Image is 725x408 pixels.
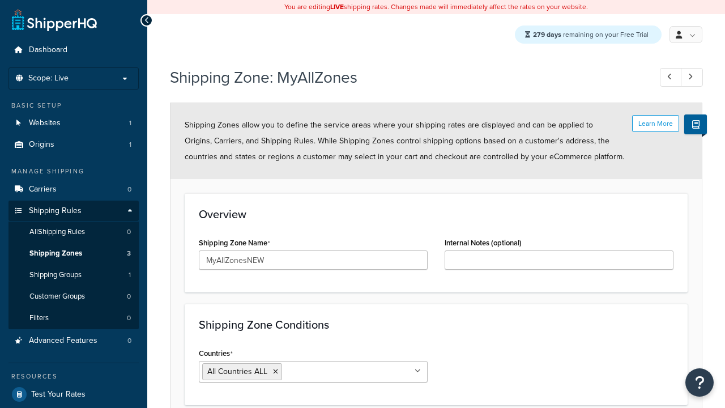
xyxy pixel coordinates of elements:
[29,336,97,346] span: Advanced Features
[8,179,139,200] a: Carriers0
[8,134,139,155] a: Origins1
[199,318,673,331] h3: Shipping Zone Conditions
[8,330,139,351] a: Advanced Features0
[8,330,139,351] li: Advanced Features
[29,118,61,128] span: Websites
[681,68,703,87] a: Next Record
[29,45,67,55] span: Dashboard
[127,292,131,301] span: 0
[185,119,624,163] span: Shipping Zones allow you to define the service areas where your shipping rates are displayed and ...
[8,222,139,243] a: AllShipping Rules0
[8,134,139,155] li: Origins
[129,118,131,128] span: 1
[170,66,639,88] h1: Shipping Zone: MyAllZones
[8,308,139,329] a: Filters0
[8,179,139,200] li: Carriers
[8,167,139,176] div: Manage Shipping
[8,286,139,307] a: Customer Groups0
[29,206,82,216] span: Shipping Rules
[8,265,139,286] li: Shipping Groups
[8,384,139,405] a: Test Your Rates
[632,115,679,132] button: Learn More
[445,239,522,247] label: Internal Notes (optional)
[29,249,82,258] span: Shipping Zones
[8,308,139,329] li: Filters
[8,101,139,110] div: Basic Setup
[127,249,131,258] span: 3
[127,336,131,346] span: 0
[28,74,69,83] span: Scope: Live
[685,368,714,397] button: Open Resource Center
[199,208,673,220] h3: Overview
[8,372,139,381] div: Resources
[330,2,344,12] b: LIVE
[8,243,139,264] a: Shipping Zones3
[684,114,707,134] button: Show Help Docs
[129,140,131,150] span: 1
[29,270,82,280] span: Shipping Groups
[199,239,270,248] label: Shipping Zone Name
[8,243,139,264] li: Shipping Zones
[29,292,85,301] span: Customer Groups
[207,365,267,377] span: All Countries ALL
[660,68,682,87] a: Previous Record
[129,270,131,280] span: 1
[127,227,131,237] span: 0
[127,185,131,194] span: 0
[8,265,139,286] a: Shipping Groups1
[8,201,139,330] li: Shipping Rules
[8,286,139,307] li: Customer Groups
[29,313,49,323] span: Filters
[8,113,139,134] a: Websites1
[8,40,139,61] a: Dashboard
[29,227,85,237] span: All Shipping Rules
[31,390,86,399] span: Test Your Rates
[8,201,139,222] a: Shipping Rules
[8,113,139,134] li: Websites
[533,29,561,40] strong: 279 days
[29,185,57,194] span: Carriers
[127,313,131,323] span: 0
[533,29,649,40] span: remaining on your Free Trial
[199,349,233,358] label: Countries
[29,140,54,150] span: Origins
